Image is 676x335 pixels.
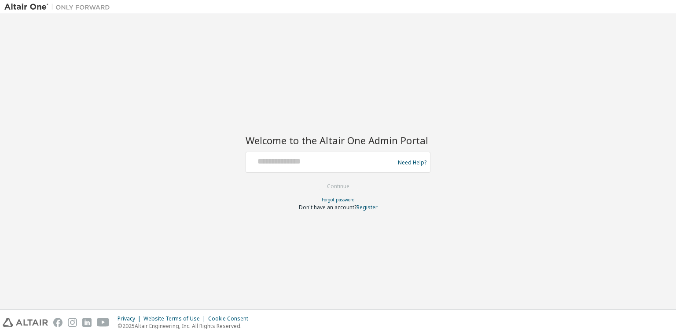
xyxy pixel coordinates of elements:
div: Privacy [118,315,143,322]
a: Forgot password [322,197,355,203]
a: Need Help? [398,162,426,163]
span: Don't have an account? [299,204,356,211]
img: linkedin.svg [82,318,92,327]
img: Altair One [4,3,114,11]
h2: Welcome to the Altair One Admin Portal [246,134,430,146]
a: Register [356,204,378,211]
img: instagram.svg [68,318,77,327]
img: facebook.svg [53,318,62,327]
img: altair_logo.svg [3,318,48,327]
p: © 2025 Altair Engineering, Inc. All Rights Reserved. [118,322,253,330]
div: Website Terms of Use [143,315,208,322]
img: youtube.svg [97,318,110,327]
div: Cookie Consent [208,315,253,322]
